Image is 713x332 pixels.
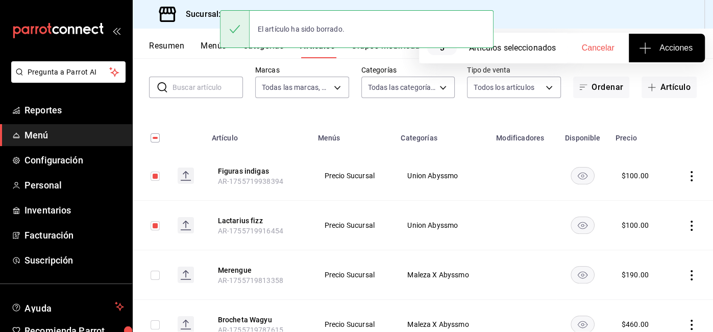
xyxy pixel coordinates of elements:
span: Precio Sucursal [325,172,382,179]
span: Union Abyssmo [407,222,477,229]
th: Menús [312,118,395,151]
a: Pregunta a Parrot AI [7,74,126,85]
span: Todas las categorías, Sin categoría [368,82,436,92]
button: Menús [201,41,226,58]
div: El artículo ha sido borrado. [250,18,353,40]
span: Personal [24,178,124,192]
input: Buscar artículo [173,77,243,98]
button: Cancelar [567,34,629,62]
button: edit-product-location [218,166,300,176]
button: Acciones [629,34,705,62]
span: Maleza X Abyssmo [407,321,477,328]
div: $ 100.00 [622,171,649,181]
span: Facturación [24,228,124,242]
span: Todas las marcas, Sin marca [262,82,330,92]
button: actions [686,270,697,280]
th: Precio [609,118,671,151]
th: Categorías [395,118,490,151]
span: AR-1755719813358 [218,276,283,284]
h3: Sucursal: Abyssmo (CDMX) [178,8,288,20]
button: edit-product-location [218,315,300,325]
button: edit-product-location [218,265,300,275]
th: Artículo [206,118,312,151]
span: Todos los artículos [474,82,534,92]
button: Artículo [642,77,697,98]
span: Reportes [24,103,124,117]
span: Ayuda [24,300,111,313]
span: Suscripción [24,253,124,267]
button: actions [686,171,697,181]
span: Inventarios [24,203,124,217]
button: actions [686,320,697,330]
button: open_drawer_menu [112,27,120,35]
div: navigation tabs [149,41,713,58]
span: Configuración [24,153,124,167]
span: Precio Sucursal [325,321,382,328]
div: Artículos seleccionados [469,42,567,54]
button: Resumen [149,41,184,58]
div: $ 190.00 [622,270,649,280]
span: Precio Sucursal [325,222,382,229]
span: Union Abyssmo [407,172,477,179]
span: Acciones [641,42,693,54]
span: AR-1755719938394 [218,177,283,185]
button: edit-product-location [218,216,300,226]
label: Categorías [361,66,455,74]
th: Modificadores [490,118,556,151]
button: Pregunta a Parrot AI [11,61,126,83]
span: Precio Sucursal [325,271,382,278]
button: availability-product [571,266,595,283]
span: Cancelar [582,43,614,53]
button: availability-product [571,217,595,234]
span: Maleza X Abyssmo [407,271,477,278]
span: AR-1755719916454 [218,227,283,235]
button: availability-product [571,167,595,184]
div: $ 100.00 [622,220,649,230]
span: Pregunta a Parrot AI [28,67,110,78]
span: Menú [24,128,124,142]
label: Marcas [255,66,349,74]
th: Disponible [556,118,609,151]
div: $ 460.00 [622,319,649,329]
button: actions [686,221,697,231]
label: Tipo de venta [467,66,561,74]
button: Ordenar [573,77,629,98]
